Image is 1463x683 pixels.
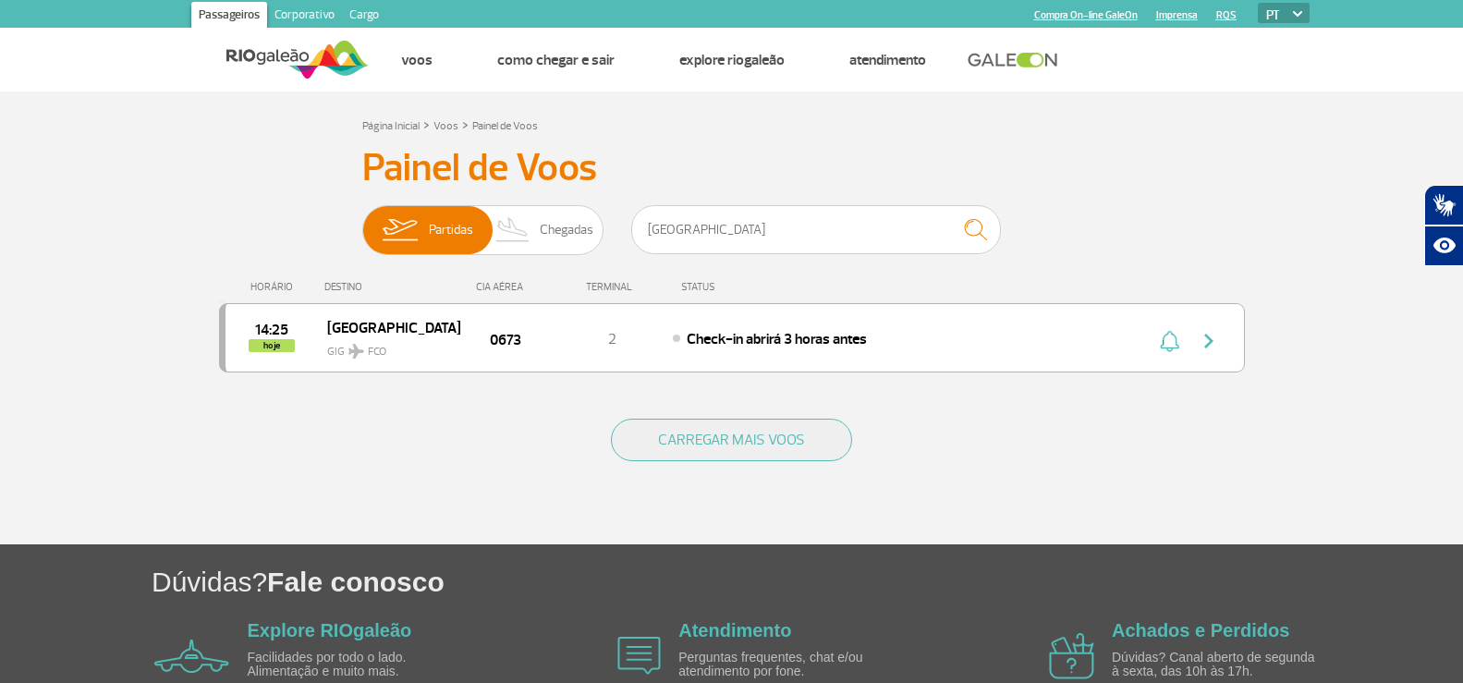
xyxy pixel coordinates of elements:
a: Página Inicial [362,119,420,133]
p: Dúvidas? Canal aberto de segunda à sexta, das 10h às 17h. [1112,651,1324,679]
span: hoje [249,339,295,352]
button: Abrir recursos assistivos. [1424,226,1463,266]
span: 2 [608,330,616,348]
a: Passageiros [191,2,267,31]
input: Voo, cidade ou cia aérea [631,205,1001,254]
span: GIG [327,334,445,360]
a: Atendimento [849,51,926,69]
h1: Dúvidas? [152,563,1463,601]
img: destiny_airplane.svg [348,344,364,359]
div: TERMINAL [552,281,672,293]
span: 2025-08-26 14:25:00 [255,323,288,336]
a: Corporativo [267,2,342,31]
a: Achados e Perdidos [1112,620,1289,640]
a: Compra On-line GaleOn [1034,9,1138,21]
div: Plugin de acessibilidade da Hand Talk. [1424,185,1463,266]
a: Como chegar e sair [497,51,615,69]
a: Atendimento [678,620,791,640]
img: airplane icon [154,640,229,673]
button: Abrir tradutor de língua de sinais. [1424,185,1463,226]
a: Voos [433,119,458,133]
img: airplane icon [1049,633,1094,679]
a: Explore RIOgaleão [679,51,785,69]
img: sino-painel-voo.svg [1160,330,1179,352]
p: Perguntas frequentes, chat e/ou atendimento por fone. [678,651,891,679]
div: CIA AÉREA [459,281,552,293]
span: FCO [368,344,386,360]
span: 0673 [490,329,521,351]
a: Painel de Voos [472,119,538,133]
span: Partidas [429,206,473,254]
a: > [462,114,469,135]
img: slider-embarque [371,206,429,254]
img: seta-direita-painel-voo.svg [1198,330,1220,352]
a: > [423,114,430,135]
span: Fale conosco [267,567,445,597]
img: slider-desembarque [486,206,541,254]
div: DESTINO [324,281,459,293]
button: CARREGAR MAIS VOOS [611,419,852,461]
span: Chegadas [540,206,593,254]
span: [GEOGRAPHIC_DATA] [327,315,445,339]
span: Check-in abrirá 3 horas antes [687,330,867,348]
div: STATUS [672,281,823,293]
a: Cargo [342,2,386,31]
a: Explore RIOgaleão [248,620,412,640]
p: Facilidades por todo o lado. Alimentação e muito mais. [248,651,460,679]
img: airplane icon [617,637,661,675]
h3: Painel de Voos [362,145,1102,191]
a: Imprensa [1156,9,1198,21]
div: HORÁRIO [225,281,325,293]
a: Voos [401,51,433,69]
a: RQS [1216,9,1237,21]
